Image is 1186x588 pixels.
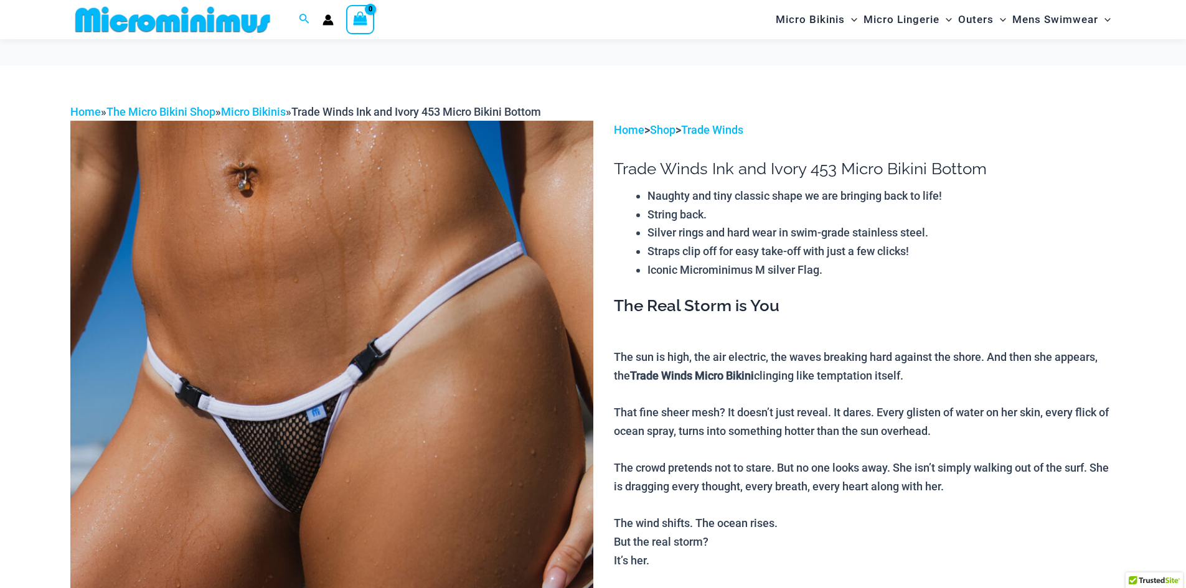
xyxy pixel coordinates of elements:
[346,5,375,34] a: View Shopping Cart, empty
[614,123,644,136] a: Home
[647,242,1116,261] li: Straps clip off for easy take-off with just a few clicks!
[291,105,541,118] span: Trade Winds Ink and Ivory 453 Micro Bikini Bottom
[1098,4,1111,35] span: Menu Toggle
[647,261,1116,279] li: Iconic Microminimus M silver Flag.
[614,159,1116,179] h1: Trade Winds Ink and Ivory 453 Micro Bikini Bottom
[647,223,1116,242] li: Silver rings and hard wear in swim-grade stainless steel.
[70,105,541,118] span: » » »
[864,4,939,35] span: Micro Lingerie
[958,4,994,35] span: Outers
[939,4,952,35] span: Menu Toggle
[322,14,334,26] a: Account icon link
[299,12,310,27] a: Search icon link
[221,105,286,118] a: Micro Bikinis
[776,4,845,35] span: Micro Bikinis
[860,4,955,35] a: Micro LingerieMenu ToggleMenu Toggle
[70,105,101,118] a: Home
[1012,4,1098,35] span: Mens Swimwear
[773,4,860,35] a: Micro BikinisMenu ToggleMenu Toggle
[70,6,275,34] img: MM SHOP LOGO FLAT
[630,369,754,382] b: Trade Winds Micro Bikini
[647,205,1116,224] li: String back.
[771,2,1116,37] nav: Site Navigation
[650,123,675,136] a: Shop
[106,105,215,118] a: The Micro Bikini Shop
[845,4,857,35] span: Menu Toggle
[614,296,1116,317] h3: The Real Storm is You
[614,121,1116,139] p: > >
[955,4,1009,35] a: OutersMenu ToggleMenu Toggle
[681,123,743,136] a: Trade Winds
[647,187,1116,205] li: Naughty and tiny classic shape we are bringing back to life!
[1009,4,1114,35] a: Mens SwimwearMenu ToggleMenu Toggle
[994,4,1006,35] span: Menu Toggle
